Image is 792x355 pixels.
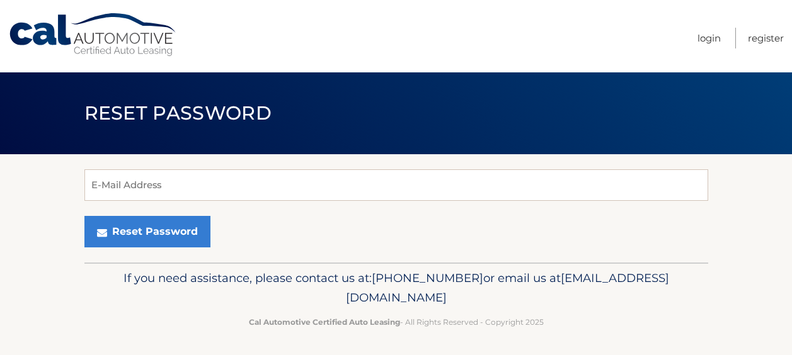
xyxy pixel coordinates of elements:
[748,28,784,48] a: Register
[697,28,721,48] a: Login
[93,268,700,308] p: If you need assistance, please contact us at: or email us at
[84,101,272,125] span: Reset Password
[8,13,178,57] a: Cal Automotive
[84,216,210,247] button: Reset Password
[93,315,700,329] p: - All Rights Reserved - Copyright 2025
[249,317,400,327] strong: Cal Automotive Certified Auto Leasing
[84,169,708,201] input: E-Mail Address
[372,271,483,285] span: [PHONE_NUMBER]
